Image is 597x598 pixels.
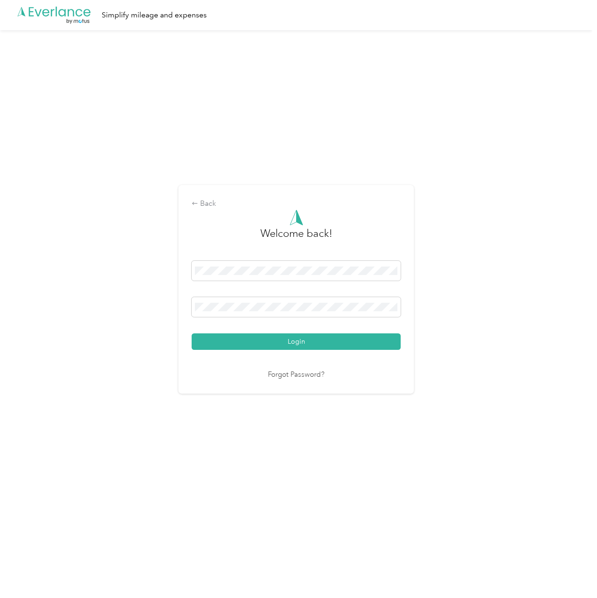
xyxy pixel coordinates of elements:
div: Back [192,198,401,210]
button: Login [192,333,401,350]
h3: greeting [260,226,332,251]
iframe: Everlance-gr Chat Button Frame [544,545,597,598]
div: Simplify mileage and expenses [102,9,207,21]
a: Forgot Password? [268,370,324,380]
